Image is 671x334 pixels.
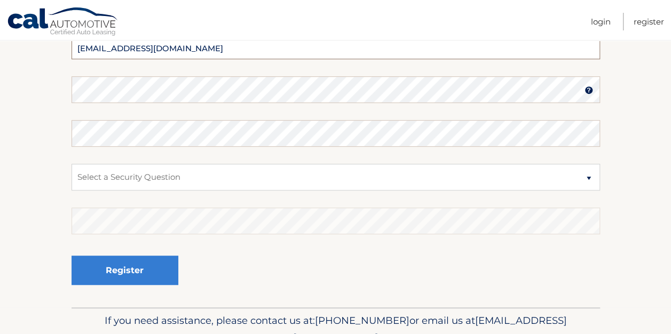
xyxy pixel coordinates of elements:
span: [PHONE_NUMBER] [315,314,409,327]
a: Login [591,13,611,30]
a: Cal Automotive [7,7,119,38]
button: Register [72,256,178,285]
input: Email [72,33,600,59]
a: Register [634,13,664,30]
img: tooltip.svg [585,86,593,94]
